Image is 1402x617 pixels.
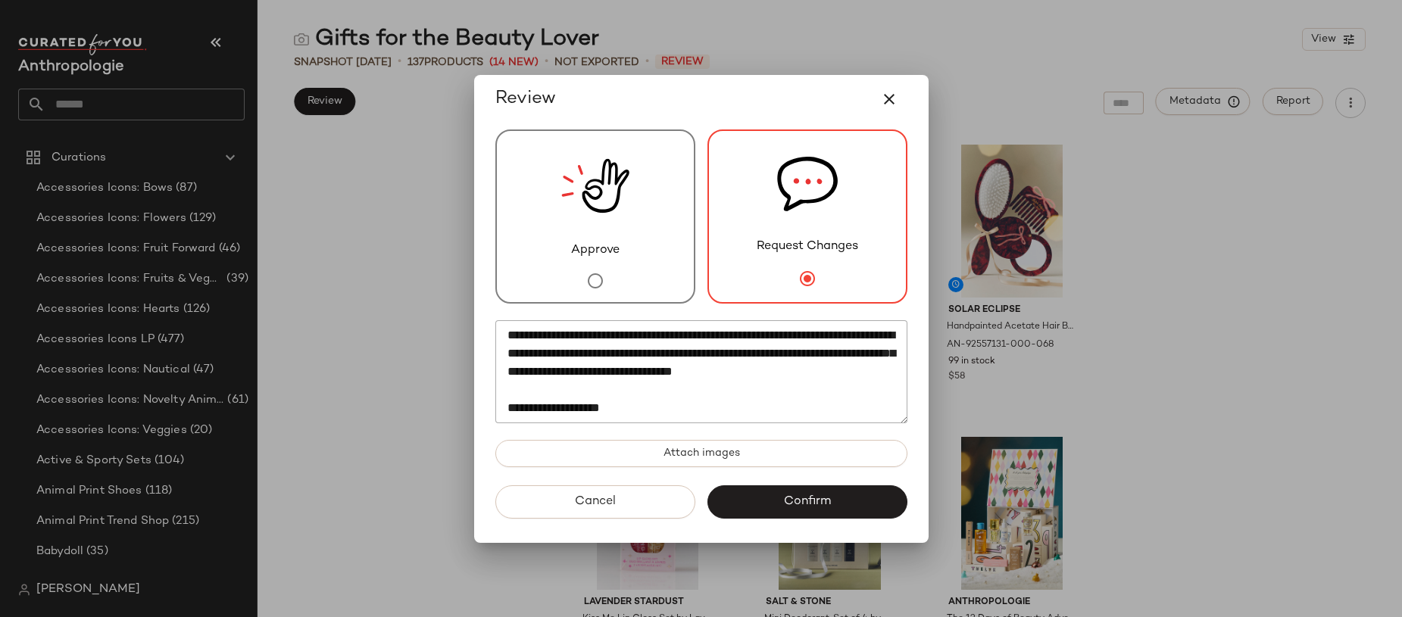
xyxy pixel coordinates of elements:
[495,485,695,519] button: Cancel
[662,447,739,460] span: Attach images
[707,485,907,519] button: Confirm
[783,494,831,509] span: Confirm
[495,87,556,111] span: Review
[757,238,858,256] span: Request Changes
[777,131,838,238] img: svg%3e
[495,440,907,467] button: Attach images
[561,131,629,242] img: review_new_snapshot.RGmwQ69l.svg
[574,494,616,509] span: Cancel
[571,242,620,260] span: Approve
